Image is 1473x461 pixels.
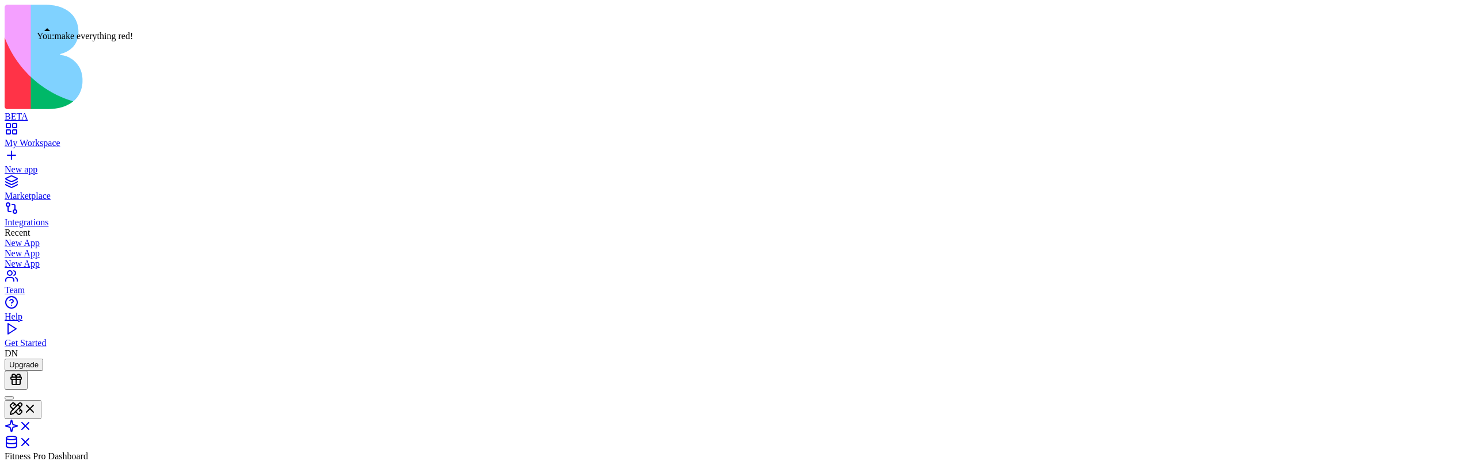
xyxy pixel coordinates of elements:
div: My Workspace [5,138,1468,148]
a: BETA [5,101,1468,122]
span: You: [37,31,54,41]
span: DN [5,348,18,358]
span: make everything red! [54,31,133,41]
a: New App [5,259,1468,269]
a: Get Started [5,328,1468,348]
div: New app [5,164,1468,175]
div: BETA [5,112,1468,122]
button: Upgrade [5,359,43,371]
div: Integrations [5,217,1468,228]
span: Recent [5,228,30,237]
a: Marketplace [5,180,1468,201]
div: Marketplace [5,191,1468,201]
a: Team [5,275,1468,295]
a: New App [5,248,1468,259]
a: New App [5,238,1468,248]
a: Integrations [5,207,1468,228]
div: Team [5,285,1468,295]
a: Upgrade [5,359,43,369]
span: Fitness Pro Dashboard [5,451,88,461]
a: Help [5,301,1468,322]
a: My Workspace [5,128,1468,148]
h1: Fitness Command Center [9,9,163,92]
div: Help [5,312,1468,322]
img: logo [5,5,467,109]
a: New app [5,154,1468,175]
div: Get Started [5,338,1468,348]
